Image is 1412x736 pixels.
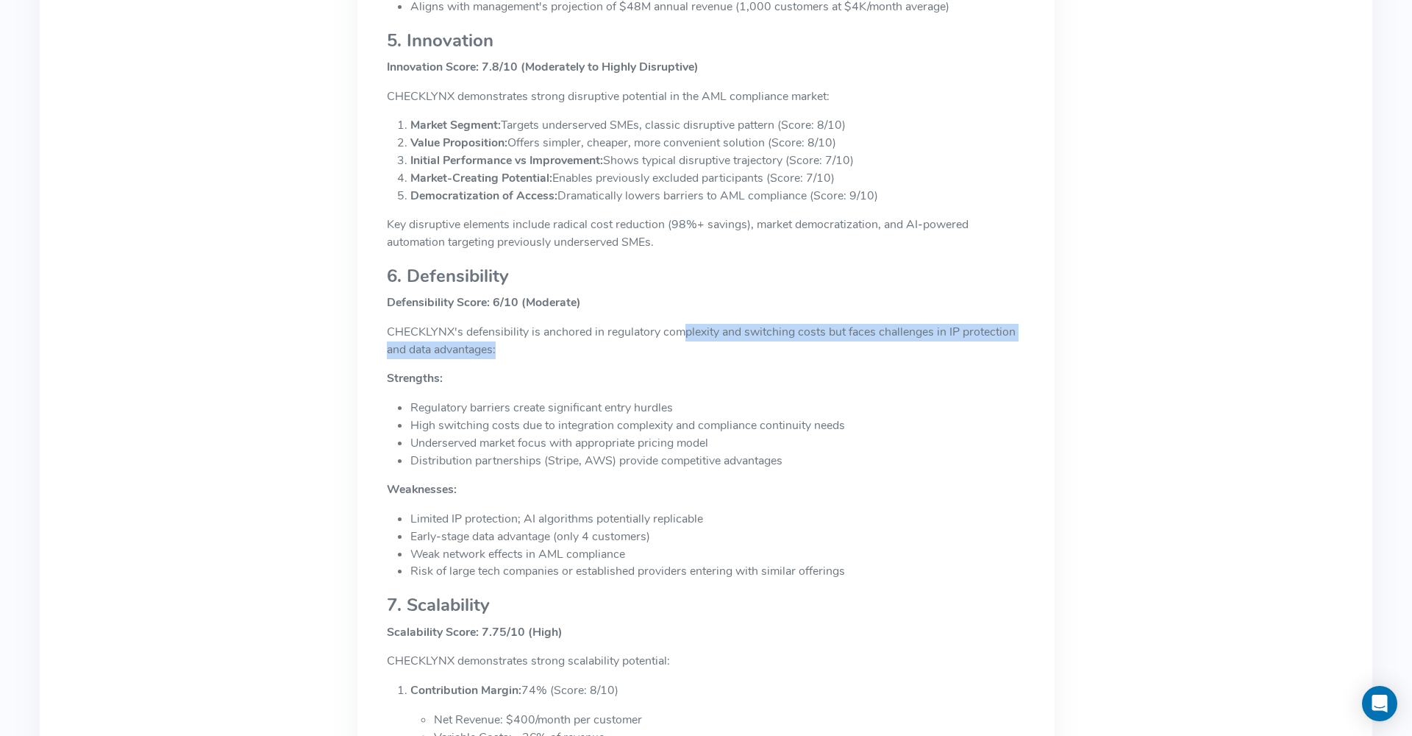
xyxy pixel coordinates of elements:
[410,400,1025,417] li: Regulatory barriers create significant entry hurdles
[410,117,1025,135] li: Targets underserved SMEs, classic disruptive pattern (Score: 8/10)
[410,563,1025,581] li: Risk of large tech companies or established providers entering with similar offerings
[410,188,1025,205] li: Dramatically lowers barriers to AML compliance (Score: 9/10)
[387,595,1025,615] h2: 7. Scalability
[410,682,521,698] strong: Contribution Margin:
[410,435,1025,453] li: Underserved market focus with appropriate pricing model
[410,135,1025,152] li: Offers simpler, cheaper, more convenient solution (Score: 8/10)
[387,88,1025,106] p: CHECKLYNX demonstrates strong disruptive potential in the AML compliance market:
[410,511,1025,528] li: Limited IP protection; AI algorithms potentially replicable
[387,59,699,75] strong: Innovation Score: 7.8/10 (Moderately to Highly Disruptive)
[410,417,1025,435] li: High switching costs due to integration complexity and compliance continuity needs
[410,170,552,186] strong: Market-Creating Potential:
[410,135,507,151] strong: Value Proposition:
[410,682,1025,700] p: 74% (Score: 8/10)
[387,324,1025,359] p: CHECKLYNX's defensibility is anchored in regulatory complexity and switching costs but faces chal...
[387,294,581,311] strong: Defensibility Score: 6/10 (Moderate)
[387,31,1025,50] h2: 5. Innovation
[387,266,1025,286] h2: 6. Defensibility
[387,624,563,640] strong: Scalability Score: 7.75/10 (High)
[410,152,1025,170] li: Shows typical disruptive trajectory (Score: 7/10)
[434,712,1025,729] li: Net Revenue: $400/month per customer
[387,216,1025,252] p: Key disruptive elements include radical cost reduction (98%+ savings), market democratization, an...
[410,152,603,169] strong: Initial Performance vs Improvement:
[387,653,1025,670] p: CHECKLYNX demonstrates strong scalability potential:
[410,528,1025,546] li: Early-stage data advantage (only 4 customers)
[387,370,443,386] strong: Strengths:
[387,481,457,498] strong: Weaknesses:
[410,546,1025,564] li: Weak network effects in AML compliance
[410,453,1025,470] li: Distribution partnerships (Stripe, AWS) provide competitive advantages
[410,117,501,133] strong: Market Segment:
[410,188,557,204] strong: Democratization of Access:
[1362,686,1397,721] div: Open Intercom Messenger
[410,170,1025,188] li: Enables previously excluded participants (Score: 7/10)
